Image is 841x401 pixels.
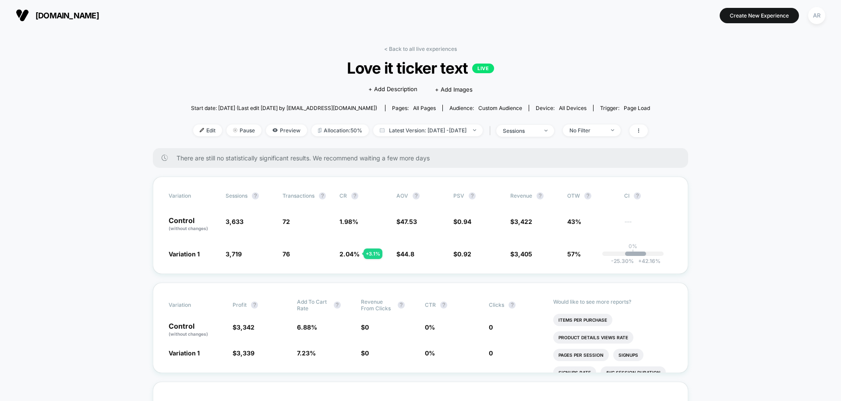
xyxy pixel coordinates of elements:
[601,366,666,379] li: Avg Session Duration
[339,250,360,258] span: 2.04 %
[361,298,393,312] span: Revenue From Clicks
[193,124,222,136] span: Edit
[413,192,420,199] button: ?
[233,128,237,132] img: end
[373,124,483,136] span: Latest Version: [DATE] - [DATE]
[237,323,254,331] span: 3,342
[489,323,493,331] span: 0
[297,298,329,312] span: Add To Cart Rate
[453,218,471,225] span: $
[510,250,532,258] span: $
[283,218,290,225] span: 72
[553,314,612,326] li: Items Per Purchase
[503,128,538,134] div: sessions
[449,105,522,111] div: Audience:
[177,154,671,162] span: There are still no statistically significant results. We recommend waiting a few more days
[361,323,369,331] span: $
[514,218,532,225] span: 3,422
[435,86,473,93] span: + Add Images
[613,349,643,361] li: Signups
[396,218,417,225] span: $
[318,128,322,133] img: rebalance
[251,302,258,309] button: ?
[13,8,102,22] button: [DOMAIN_NAME]
[237,349,254,357] span: 3,339
[365,349,369,357] span: 0
[283,192,314,199] span: Transactions
[169,226,208,231] span: (without changes)
[611,258,634,264] span: -25.30 %
[425,302,436,308] span: CTR
[629,243,637,249] p: 0%
[351,192,358,199] button: ?
[364,248,382,259] div: + 3.1 %
[611,129,614,131] img: end
[361,349,369,357] span: $
[510,192,532,199] span: Revenue
[169,323,224,337] p: Control
[624,219,672,232] span: ---
[380,128,385,132] img: calendar
[624,105,650,111] span: Page Load
[35,11,99,20] span: [DOMAIN_NAME]
[634,258,661,264] span: 42.16 %
[453,192,464,199] span: PSV
[720,8,799,23] button: Create New Experience
[169,298,217,312] span: Variation
[638,258,642,264] span: +
[469,192,476,199] button: ?
[339,218,358,225] span: 1.98 %
[392,105,436,111] div: Pages:
[489,302,504,308] span: Clicks
[553,349,609,361] li: Pages Per Session
[624,192,672,199] span: CI
[266,124,307,136] span: Preview
[553,298,673,305] p: Would like to see more reports?
[425,349,435,357] span: 0 %
[339,192,347,199] span: CR
[567,218,581,225] span: 43%
[311,124,369,136] span: Allocation: 50%
[191,105,377,111] span: Start date: [DATE] (Last edit [DATE] by [EMAIL_ADDRESS][DOMAIN_NAME])
[514,250,532,258] span: 3,405
[169,331,208,337] span: (without changes)
[297,349,316,357] span: 7.23 %
[510,218,532,225] span: $
[487,124,496,137] span: |
[413,105,436,111] span: all pages
[440,302,447,309] button: ?
[457,218,471,225] span: 0.94
[584,192,591,199] button: ?
[226,218,244,225] span: 3,633
[489,349,493,357] span: 0
[319,192,326,199] button: ?
[214,59,627,77] span: Love it ticker text
[553,331,633,344] li: Product Details Views Rate
[297,323,317,331] span: 6.88 %
[553,366,596,379] li: Signups Rate
[457,250,471,258] span: 0.92
[544,130,548,131] img: end
[226,124,261,136] span: Pause
[509,302,516,309] button: ?
[396,250,414,258] span: $
[400,218,417,225] span: 47.53
[396,192,408,199] span: AOV
[398,302,405,309] button: ?
[472,64,494,73] p: LIVE
[169,250,200,258] span: Variation 1
[233,349,254,357] span: $
[632,249,634,256] p: |
[283,250,290,258] span: 76
[473,129,476,131] img: end
[478,105,522,111] span: Custom Audience
[365,323,369,331] span: 0
[233,323,254,331] span: $
[368,85,417,94] span: + Add Description
[559,105,587,111] span: all devices
[425,323,435,331] span: 0 %
[226,192,247,199] span: Sessions
[233,302,247,308] span: Profit
[169,349,200,357] span: Variation 1
[567,192,615,199] span: OTW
